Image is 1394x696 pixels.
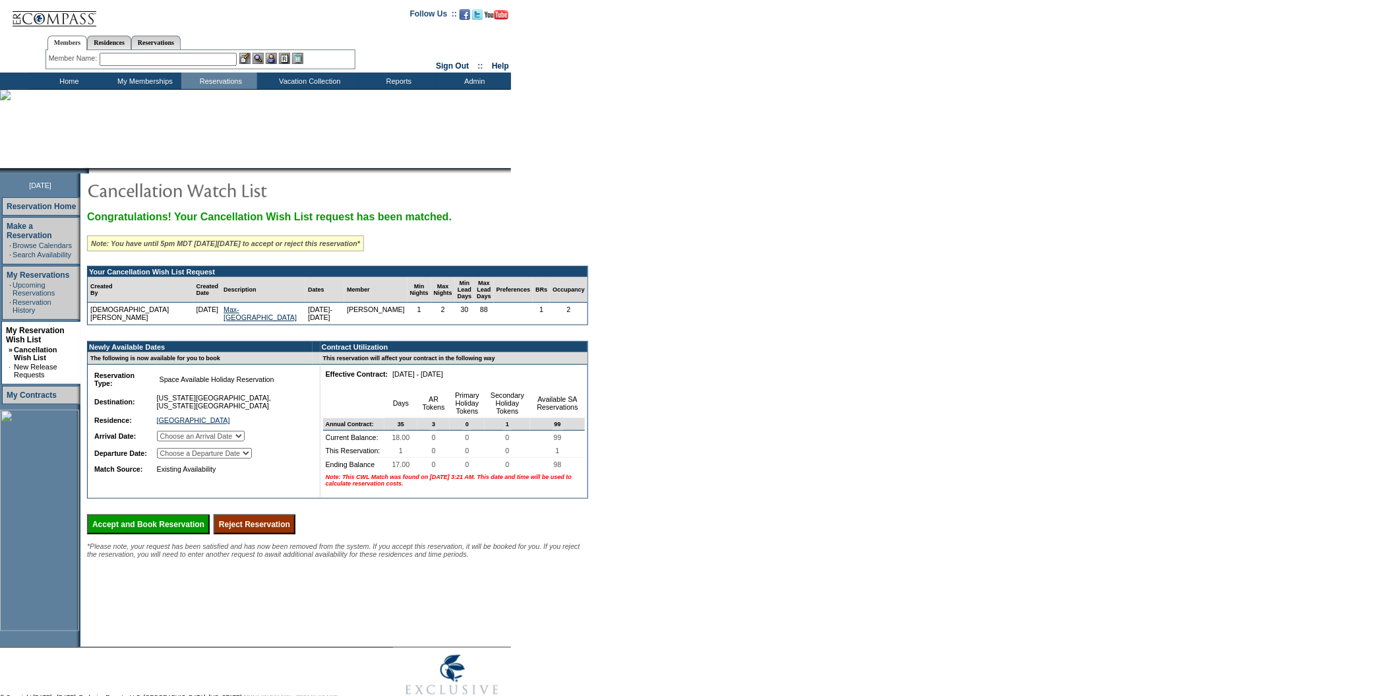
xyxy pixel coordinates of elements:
[550,277,588,303] td: Occupancy
[485,13,508,21] a: Subscribe to our YouTube Channel
[429,458,439,471] span: 0
[503,418,512,430] span: 1
[463,444,472,457] span: 0
[87,211,452,222] span: Congratulations! Your Cancellation Wish List request has been matched.
[9,363,13,379] td: ·
[460,9,470,20] img: Become our fan on Facebook
[94,371,135,387] b: Reservation Type:
[392,370,443,378] nobr: [DATE] - [DATE]
[221,277,305,303] td: Description
[429,431,439,444] span: 0
[29,181,51,189] span: [DATE]
[214,515,295,534] input: Reject Reservation
[94,432,136,440] b: Arrival Date:
[417,389,450,418] td: AR Tokens
[463,458,472,471] span: 0
[6,326,65,344] a: My Reservation Wish List
[503,458,512,471] span: 0
[84,168,89,174] img: promoShadowLeftCorner.gif
[9,346,13,354] b: »
[551,431,564,444] span: 99
[13,251,71,259] a: Search Availability
[492,61,509,71] a: Help
[194,277,222,303] td: Created Date
[472,13,483,21] a: Follow us on Twitter
[239,53,251,64] img: b_edit.gif
[305,303,344,325] td: [DATE]- [DATE]
[87,542,580,558] span: *Please note, your request has been satisfied and has now been removed from the system. If you ac...
[503,431,512,444] span: 0
[455,303,475,325] td: 30
[13,281,55,297] a: Upcoming Reservations
[326,370,388,378] b: Effective Contract:
[533,303,550,325] td: 1
[14,346,57,362] a: Cancellation Wish List
[9,251,11,259] td: ·
[323,444,384,458] td: This Reservation:
[88,277,194,303] td: Created By
[7,202,76,211] a: Reservation Home
[474,303,494,325] td: 88
[106,73,181,89] td: My Memberships
[9,241,11,249] td: ·
[396,444,406,457] span: 1
[410,8,457,24] td: Follow Us ::
[87,515,210,534] input: Accept and Book Reservation
[7,270,69,280] a: My Reservations
[472,9,483,20] img: Follow us on Twitter
[257,73,359,89] td: Vacation Collection
[13,241,72,249] a: Browse Calendars
[88,303,194,325] td: [DEMOGRAPHIC_DATA][PERSON_NAME]
[87,36,131,49] a: Residences
[89,168,90,174] img: blank.gif
[455,277,475,303] td: Min Lead Days
[320,352,588,365] td: This reservation will affect your contract in the following way
[533,277,550,303] td: BRs
[450,389,485,418] td: Primary Holiday Tokens
[463,431,472,444] span: 0
[550,303,588,325] td: 2
[13,298,51,314] a: Reservation History
[390,458,413,471] span: 17.00
[30,73,106,89] td: Home
[478,61,483,71] span: ::
[436,61,469,71] a: Sign Out
[474,277,494,303] td: Max Lead Days
[344,277,408,303] td: Member
[429,418,438,430] span: 3
[7,222,52,240] a: Make a Reservation
[384,389,417,418] td: Days
[530,389,585,418] td: Available SA Reservations
[157,416,230,424] a: [GEOGRAPHIC_DATA]
[87,177,351,203] img: pgTtlCancellationNotification.gif
[431,303,455,325] td: 2
[94,416,132,424] b: Residence:
[154,462,309,476] td: Existing Availability
[9,281,11,297] td: ·
[194,303,222,325] td: [DATE]
[503,444,512,457] span: 0
[305,277,344,303] td: Dates
[408,303,431,325] td: 1
[14,363,57,379] a: New Release Requests
[429,444,439,457] span: 0
[395,418,407,430] span: 35
[94,398,135,406] b: Destination:
[485,389,530,418] td: Secondary Holiday Tokens
[553,444,562,457] span: 1
[7,391,57,400] a: My Contracts
[224,305,297,321] a: Max-[GEOGRAPHIC_DATA]
[9,298,11,314] td: ·
[408,277,431,303] td: Min Nights
[47,36,88,50] a: Members
[88,267,588,277] td: Your Cancellation Wish List Request
[431,277,455,303] td: Max Nights
[88,342,313,352] td: Newly Available Dates
[253,53,264,64] img: View
[157,373,277,386] span: Space Available Holiday Reservation
[323,471,585,490] td: Note: This CWL Match was found on [DATE] 3:21 AM. This date and time will be used to calculate re...
[551,458,564,471] span: 98
[323,431,384,444] td: Current Balance:
[344,303,408,325] td: [PERSON_NAME]
[494,277,533,303] td: Preferences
